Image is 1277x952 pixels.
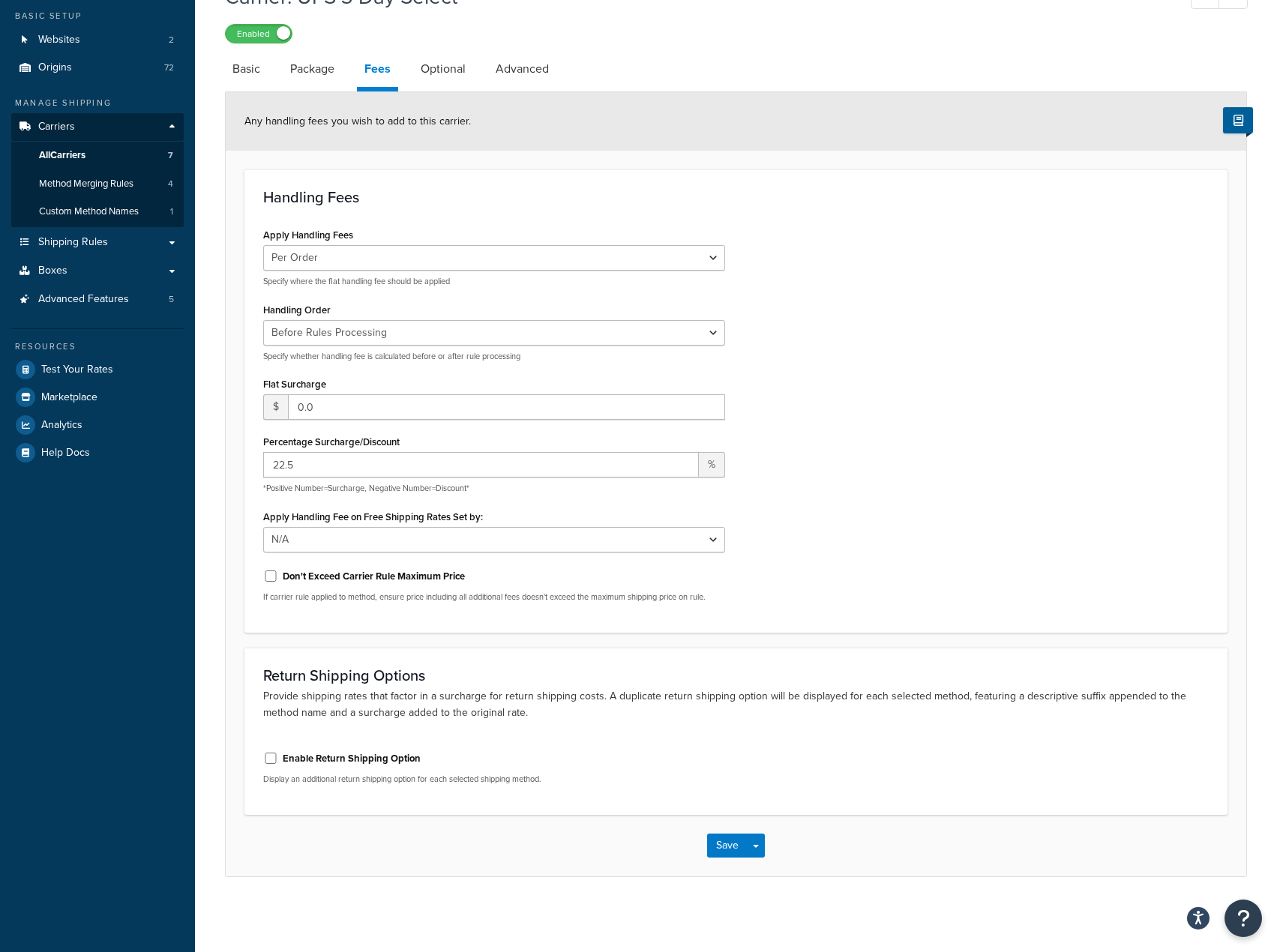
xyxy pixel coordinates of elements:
[263,276,725,287] p: Specify where the flat handling fee should be applied
[11,412,184,439] a: Analytics
[41,447,90,460] span: Help Docs
[38,34,80,46] span: Websites
[41,391,97,404] span: Marketplace
[11,229,184,256] a: Shipping Rules
[1223,107,1253,133] button: Show Help Docs
[11,384,184,411] a: Marketplace
[263,379,326,390] label: Flat Surcharge
[263,591,725,603] p: If carrier rule applied to method, ensure price including all additional fees doesn't exceed the ...
[41,419,82,432] span: Analytics
[263,436,400,448] label: Percentage Surcharge/Discount
[11,26,184,54] li: Websites
[283,752,421,765] label: Enable Return Shipping Option
[488,51,556,87] a: Advanced
[263,304,331,316] label: Handling Order
[39,149,85,162] span: All Carriers
[11,54,184,82] a: Origins72
[11,198,184,226] li: Custom Method Names
[39,178,133,190] span: Method Merging Rules
[11,340,184,353] div: Resources
[38,236,108,249] span: Shipping Rules
[11,286,184,313] li: Advanced Features
[11,54,184,82] li: Origins
[11,356,184,383] a: Test Your Rates
[244,113,471,129] span: Any handling fees you wish to add to this carrier.
[263,351,725,362] p: Specify whether handling fee is calculated before or after rule processing
[413,51,473,87] a: Optional
[707,834,748,858] button: Save
[11,286,184,313] a: Advanced Features5
[38,61,72,74] span: Origins
[283,51,342,87] a: Package
[263,483,725,494] p: *Positive Number=Surcharge, Negative Number=Discount*
[225,51,268,87] a: Basic
[168,178,173,190] span: 4
[11,439,184,466] a: Help Docs
[11,113,184,141] a: Carriers
[699,452,725,477] span: %
[263,511,483,522] label: Apply Handling Fee on Free Shipping Rates Set by:
[170,205,173,218] span: 1
[11,113,184,227] li: Carriers
[11,97,184,109] div: Manage Shipping
[41,364,113,376] span: Test Your Rates
[226,25,292,43] label: Enabled
[11,170,184,198] a: Method Merging Rules4
[283,570,465,583] label: Don't Exceed Carrier Rule Maximum Price
[164,61,174,74] span: 72
[263,667,1209,684] h3: Return Shipping Options
[11,10,184,22] div: Basic Setup
[38,293,129,306] span: Advanced Features
[11,142,184,169] a: AllCarriers7
[11,26,184,54] a: Websites2
[39,205,139,218] span: Custom Method Names
[263,394,288,420] span: $
[263,189,1209,205] h3: Handling Fees
[11,198,184,226] a: Custom Method Names1
[38,121,75,133] span: Carriers
[169,293,174,306] span: 5
[11,170,184,198] li: Method Merging Rules
[1225,900,1262,937] button: Open Resource Center
[357,51,398,91] a: Fees
[263,229,353,241] label: Apply Handling Fees
[263,774,725,785] p: Display an additional return shipping option for each selected shipping method.
[169,34,174,46] span: 2
[38,265,67,277] span: Boxes
[263,688,1209,721] p: Provide shipping rates that factor in a surcharge for return shipping costs. A duplicate return s...
[168,149,173,162] span: 7
[11,257,184,285] a: Boxes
